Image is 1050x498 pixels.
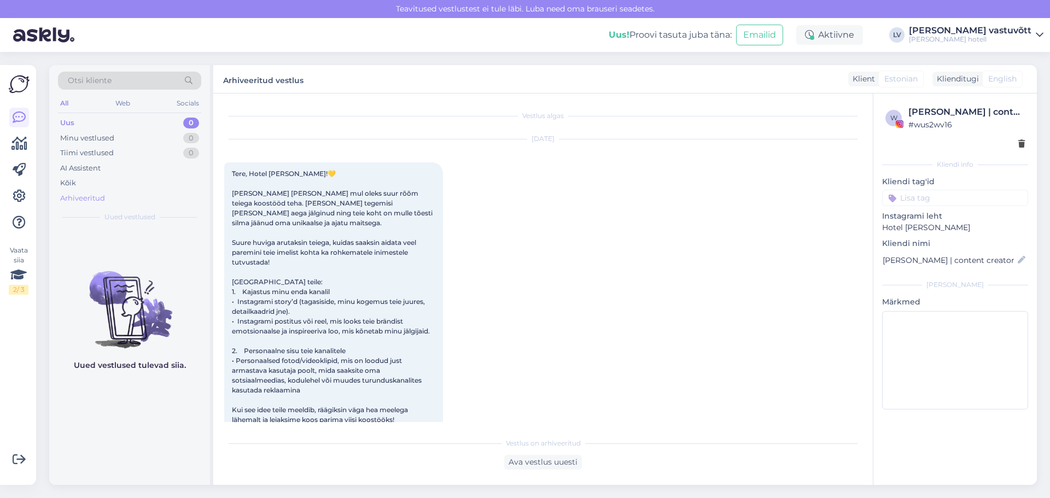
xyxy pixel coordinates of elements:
div: Kliendi info [882,160,1028,169]
label: Arhiveeritud vestlus [223,72,304,86]
div: Ava vestlus uuesti [504,455,582,470]
input: Lisa nimi [883,254,1016,266]
div: Kõik [60,178,76,189]
p: Märkmed [882,296,1028,308]
div: # wus2wv16 [908,119,1025,131]
img: No chats [49,251,210,350]
div: [PERSON_NAME] | content creator [908,106,1025,119]
span: w [890,114,897,122]
button: Emailid [736,25,783,45]
div: Tiimi vestlused [60,148,114,159]
div: Aktiivne [796,25,863,45]
span: Estonian [884,73,918,85]
p: Hotel [PERSON_NAME] [882,222,1028,233]
span: Tere, Hotel [PERSON_NAME]!💛 [PERSON_NAME] [PERSON_NAME] mul oleks suur rõõm teiega koostööd teha.... [232,169,434,453]
div: Socials [174,96,201,110]
div: Arhiveeritud [60,193,105,204]
div: Web [113,96,132,110]
p: Uued vestlused tulevad siia. [74,360,186,371]
div: LV [889,27,905,43]
span: Vestlus on arhiveeritud [506,438,581,448]
img: Askly Logo [9,74,30,95]
div: Klient [848,73,875,85]
div: 0 [183,148,199,159]
div: [DATE] [224,134,862,144]
input: Lisa tag [882,190,1028,206]
b: Uus! [609,30,629,40]
div: [PERSON_NAME] [882,280,1028,290]
div: [PERSON_NAME] vastuvõtt [909,26,1031,35]
span: English [988,73,1017,85]
p: Instagrami leht [882,210,1028,222]
div: [PERSON_NAME] hotell [909,35,1031,44]
div: Uus [60,118,74,128]
div: All [58,96,71,110]
div: 2 / 3 [9,285,28,295]
div: Vestlus algas [224,111,862,121]
a: [PERSON_NAME] vastuvõtt[PERSON_NAME] hotell [909,26,1043,44]
div: Klienditugi [932,73,979,85]
p: Kliendi nimi [882,238,1028,249]
div: Vaata siia [9,245,28,295]
span: Otsi kliente [68,75,112,86]
div: 0 [183,118,199,128]
div: Proovi tasuta juba täna: [609,28,732,42]
div: 0 [183,133,199,144]
div: Minu vestlused [60,133,114,144]
span: Uued vestlused [104,212,155,222]
div: AI Assistent [60,163,101,174]
p: Kliendi tag'id [882,176,1028,188]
